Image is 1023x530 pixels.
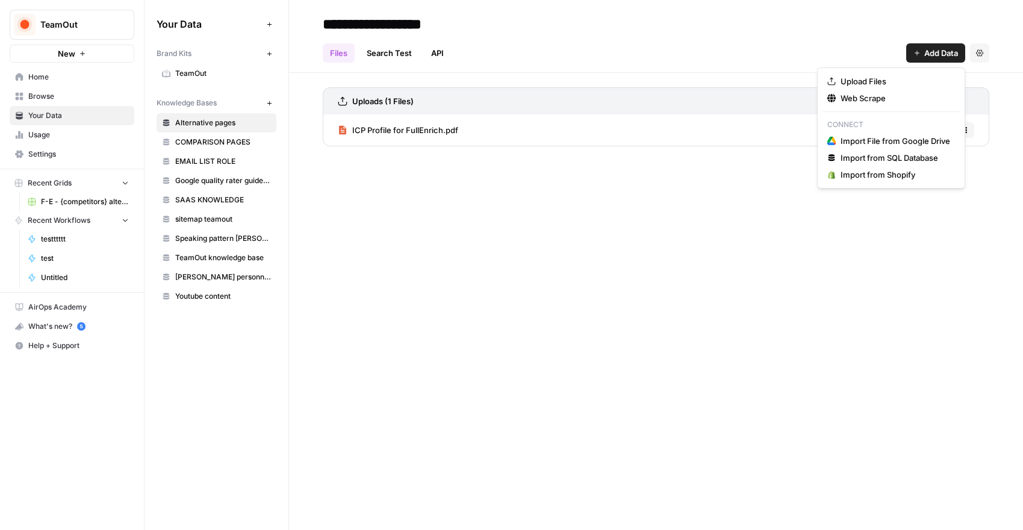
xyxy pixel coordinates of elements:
[841,92,950,104] span: Web Scrape
[28,178,72,189] span: Recent Grids
[157,229,276,248] a: Speaking pattern [PERSON_NAME]
[175,68,271,79] span: TeamOut
[841,135,950,147] span: Import File from Google Drive
[28,215,90,226] span: Recent Workflows
[41,196,129,207] span: F-E - {competitors} alternative
[817,67,965,189] div: Add Data
[10,336,134,355] button: Help + Support
[841,169,950,181] span: Import from Shopify
[40,19,113,31] span: TeamOut
[352,124,458,136] span: ICP Profile for FullEnrich.pdf
[424,43,451,63] a: API
[906,43,965,63] button: Add Data
[22,229,134,249] a: testttttt
[79,323,82,329] text: 5
[41,253,129,264] span: test
[28,129,129,140] span: Usage
[175,233,271,244] span: Speaking pattern [PERSON_NAME]
[157,98,217,108] span: Knowledge Bases
[10,317,134,336] button: What's new? 5
[28,110,129,121] span: Your Data
[175,252,271,263] span: TeamOut knowledge base
[157,267,276,287] a: [PERSON_NAME] personnal background
[323,43,355,63] a: Files
[41,272,129,283] span: Untitled
[22,249,134,268] a: test
[157,190,276,210] a: SAAS KNOWLEDGE
[10,174,134,192] button: Recent Grids
[28,72,129,83] span: Home
[841,75,950,87] span: Upload Files
[822,117,960,132] p: Connect
[10,145,134,164] a: Settings
[359,43,419,63] a: Search Test
[28,302,129,313] span: AirOps Academy
[157,113,276,132] a: Alternative pages
[28,340,129,351] span: Help + Support
[157,132,276,152] a: COMPARISON PAGES
[157,248,276,267] a: TeamOut knowledge base
[22,268,134,287] a: Untitled
[10,211,134,229] button: Recent Workflows
[41,234,129,245] span: testttttt
[175,156,271,167] span: EMAIL LIST ROLE
[10,67,134,87] a: Home
[338,114,458,146] a: ICP Profile for FullEnrich.pdf
[10,87,134,106] a: Browse
[22,192,134,211] a: F-E - {competitors} alternative
[10,106,134,125] a: Your Data
[175,272,271,282] span: [PERSON_NAME] personnal background
[175,214,271,225] span: sitemap teamout
[157,152,276,171] a: EMAIL LIST ROLE
[28,149,129,160] span: Settings
[157,210,276,229] a: sitemap teamout
[841,152,950,164] span: Import from SQL Database
[10,125,134,145] a: Usage
[10,10,134,40] button: Workspace: TeamOut
[157,171,276,190] a: Google quality rater guidelines
[175,195,271,205] span: SAAS KNOWLEDGE
[10,45,134,63] button: New
[157,17,262,31] span: Your Data
[175,291,271,302] span: Youtube content
[352,95,414,107] h3: Uploads (1 Files)
[338,88,414,114] a: Uploads (1 Files)
[175,117,271,128] span: Alternative pages
[10,298,134,317] a: AirOps Academy
[175,175,271,186] span: Google quality rater guidelines
[157,48,191,59] span: Brand Kits
[14,14,36,36] img: TeamOut Logo
[10,317,134,335] div: What's new?
[58,48,75,60] span: New
[157,64,276,83] a: TeamOut
[175,137,271,148] span: COMPARISON PAGES
[924,47,958,59] span: Add Data
[77,322,86,331] a: 5
[157,287,276,306] a: Youtube content
[28,91,129,102] span: Browse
